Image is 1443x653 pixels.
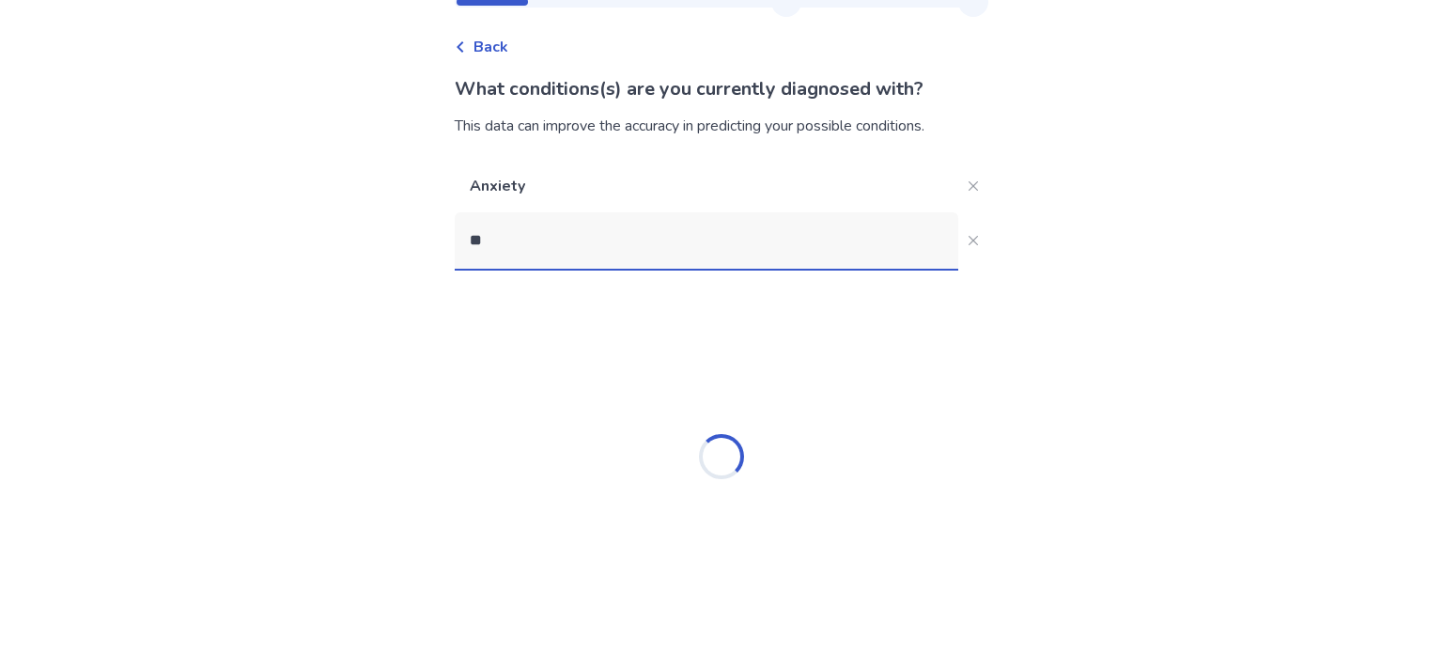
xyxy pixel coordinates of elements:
[958,171,988,201] button: Close
[473,36,508,58] span: Back
[455,75,988,103] p: What conditions(s) are you currently diagnosed with?
[455,212,958,269] input: Close
[958,225,988,256] button: Close
[455,160,958,212] p: Anxiety
[455,115,988,137] div: This data can improve the accuracy in predicting your possible conditions.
